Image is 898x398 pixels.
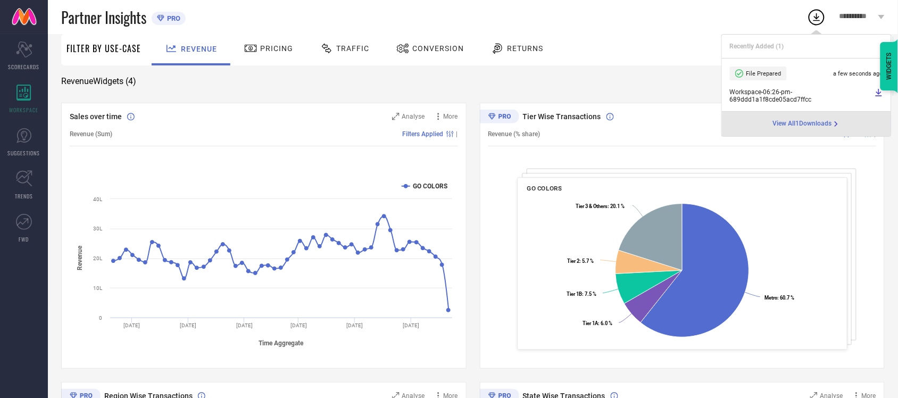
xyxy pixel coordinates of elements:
span: Revenue (% share) [488,130,541,138]
text: 0 [99,315,102,321]
text: [DATE] [403,322,419,328]
span: Revenue [181,45,217,53]
span: Filter By Use-Case [66,42,141,55]
span: Workspace - 06:26-pm - 689ddd1a1f8cde05acd7ffcc [730,88,872,103]
text: 30L [93,226,103,231]
span: Traffic [336,44,369,53]
text: [DATE] [290,322,307,328]
text: [DATE] [123,322,140,328]
tspan: Tier 3 & Others [576,203,608,209]
span: Conversion [412,44,464,53]
tspan: Time Aggregate [259,339,304,347]
span: More [444,113,458,120]
span: Recently Added ( 1 ) [730,43,784,50]
div: Open download list [807,7,826,27]
span: Returns [507,44,543,53]
text: 10L [93,285,103,291]
span: Sales over time [70,112,122,121]
div: Open download page [773,120,841,128]
text: GO COLORS [413,183,447,190]
text: : 6.0 % [583,321,612,327]
span: WORKSPACE [10,106,39,114]
span: Analyse [402,113,425,120]
span: Revenue Widgets ( 4 ) [61,76,136,87]
text: : 5.7 % [567,258,594,264]
text: [DATE] [180,322,196,328]
text: : 7.5 % [567,291,596,297]
span: Partner Insights [61,6,146,28]
span: Revenue (Sum) [70,130,112,138]
span: PRO [164,14,180,22]
a: Download [875,88,883,103]
span: File Prepared [746,70,781,77]
span: GO COLORS [527,185,561,192]
span: a few seconds ago [834,70,883,77]
span: SUGGESTIONS [8,149,40,157]
span: SCORECARDS [9,63,40,71]
text: [DATE] [236,322,253,328]
tspan: Tier 1B [567,291,582,297]
text: 40L [93,196,103,202]
text: 20L [93,255,103,261]
div: Premium [480,110,519,126]
text: [DATE] [347,322,363,328]
text: : 60.7 % [764,295,794,301]
text: : 20.1 % [576,203,625,209]
tspan: Metro [764,295,777,301]
tspan: Tier 2 [567,258,579,264]
span: Filters Applied [403,130,444,138]
span: TRENDS [15,192,33,200]
span: FWD [19,235,29,243]
span: View All 1 Downloads [773,120,832,128]
svg: Zoom [392,113,400,120]
span: | [456,130,458,138]
a: View All1Downloads [773,120,841,128]
tspan: Revenue [77,245,84,270]
span: Pricing [260,44,293,53]
tspan: Tier 1A [583,321,598,327]
span: Tier Wise Transactions [523,112,601,121]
